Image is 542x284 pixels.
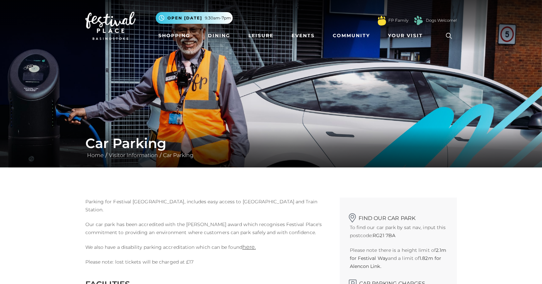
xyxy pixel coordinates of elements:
h2: Find our car park [350,211,447,221]
p: Please note there is a height limit of and a limit of [350,246,447,270]
p: Our car park has been accredited with the [PERSON_NAME] award which recognises Festival Place's c... [85,220,330,236]
strong: RG21 7BA [373,232,395,238]
a: Dogs Welcome! [426,17,457,23]
img: Festival Place Logo [85,12,136,40]
a: Leisure [246,29,276,42]
a: here. [242,244,256,250]
a: FP Family [388,17,408,23]
div: / / [80,135,462,159]
a: Your Visit [385,29,429,42]
span: 9.30am-7pm [205,15,231,21]
a: Home [85,152,105,158]
p: To find our car park by sat nav, input this postcode: [350,223,447,239]
a: Shopping [156,29,193,42]
a: Car Parking [161,152,195,158]
a: Dining [205,29,233,42]
a: Events [289,29,317,42]
a: Visitor Information [107,152,160,158]
span: Your Visit [388,32,423,39]
span: Parking for Festival [GEOGRAPHIC_DATA], includes easy access to [GEOGRAPHIC_DATA] and Train Station. [85,199,317,213]
button: Open [DATE] 9.30am-7pm [156,12,233,24]
h1: Car Parking [85,135,457,151]
a: Community [330,29,373,42]
p: Please note: lost tickets will be charged at £17 [85,258,330,266]
span: Open [DATE] [167,15,202,21]
p: We also have a disability parking accreditation which can be found [85,243,330,251]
